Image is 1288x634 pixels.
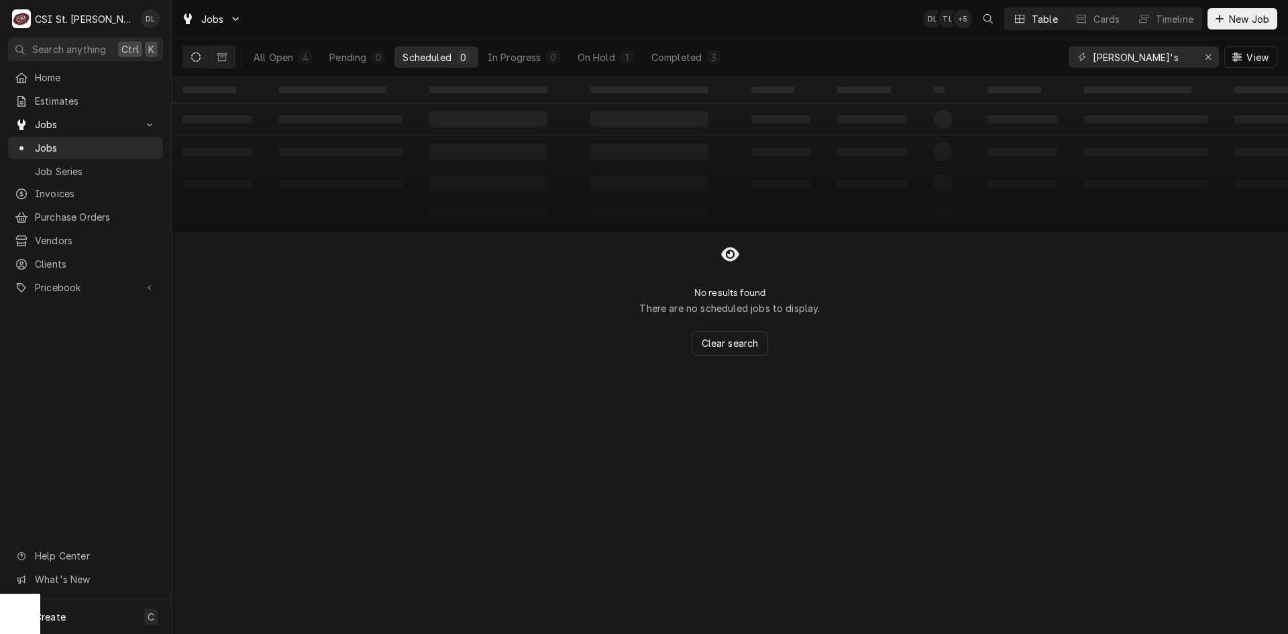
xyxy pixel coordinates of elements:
[8,568,163,590] a: Go to What's New
[176,8,247,30] a: Go to Jobs
[35,187,156,201] span: Invoices
[141,9,160,28] div: DL
[182,87,236,93] span: ‌
[301,50,309,64] div: 4
[35,94,156,108] span: Estimates
[32,42,106,56] span: Search anything
[8,66,163,89] a: Home
[699,336,761,350] span: Clear search
[578,50,615,64] div: On Hold
[429,87,547,93] span: ‌
[35,210,156,224] span: Purchase Orders
[977,8,999,30] button: Open search
[35,164,156,178] span: Job Series
[710,50,718,64] div: 3
[1032,12,1058,26] div: Table
[121,42,139,56] span: Ctrl
[651,50,702,64] div: Completed
[837,87,891,93] span: ‌
[172,76,1288,232] table: Scheduled Jobs List Loading
[329,50,366,64] div: Pending
[35,12,133,26] div: CSI St. [PERSON_NAME]
[1093,46,1193,68] input: Keyword search
[35,141,156,155] span: Jobs
[549,50,557,64] div: 0
[12,9,31,28] div: CSI St. Louis's Avatar
[1224,46,1277,68] button: View
[590,87,708,93] span: ‌
[141,9,160,28] div: David Lindsey's Avatar
[148,42,154,56] span: K
[12,9,31,28] div: C
[35,70,156,85] span: Home
[148,610,154,624] span: C
[938,9,957,28] div: TL
[938,9,957,28] div: Tom Lembke's Avatar
[1197,46,1219,68] button: Erase input
[374,50,382,64] div: 0
[35,611,66,623] span: Create
[987,87,1041,93] span: ‌
[35,549,155,563] span: Help Center
[279,87,386,93] span: ‌
[35,280,136,295] span: Pricebook
[639,301,820,315] p: There are no scheduled jobs to display.
[8,113,163,136] a: Go to Jobs
[402,50,451,64] div: Scheduled
[751,87,794,93] span: ‌
[692,331,769,356] button: Clear search
[8,182,163,205] a: Invoices
[8,137,163,159] a: Jobs
[1244,50,1271,64] span: View
[1093,12,1120,26] div: Cards
[8,229,163,252] a: Vendors
[1084,87,1191,93] span: ‌
[35,233,156,248] span: Vendors
[694,287,766,299] h2: No results found
[8,90,163,112] a: Estimates
[623,50,631,64] div: 1
[923,9,942,28] div: David Lindsey's Avatar
[201,12,224,26] span: Jobs
[35,117,136,131] span: Jobs
[1226,12,1272,26] span: New Job
[934,87,945,93] span: ‌
[460,50,468,64] div: 0
[8,545,163,567] a: Go to Help Center
[8,253,163,275] a: Clients
[8,160,163,182] a: Job Series
[1207,8,1277,30] button: New Job
[8,38,163,61] button: Search anythingCtrlK
[488,50,541,64] div: In Progress
[35,572,155,586] span: What's New
[35,257,156,271] span: Clients
[1156,12,1193,26] div: Timeline
[953,9,972,28] div: + 5
[8,206,163,228] a: Purchase Orders
[923,9,942,28] div: DL
[254,50,293,64] div: All Open
[8,276,163,299] a: Go to Pricebook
